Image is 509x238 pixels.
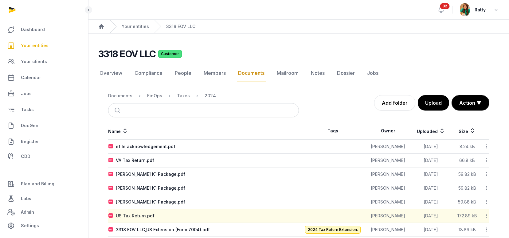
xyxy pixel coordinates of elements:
a: Mailroom [276,64,300,82]
span: [DATE] [424,199,438,204]
td: [PERSON_NAME] [367,181,409,195]
span: Plan and Billing [21,180,54,188]
span: [DATE] [424,171,438,177]
th: Tags [299,122,367,140]
td: [PERSON_NAME] [367,167,409,181]
a: Dossier [336,64,356,82]
span: Labs [21,195,31,202]
a: CDD [5,150,83,163]
nav: Breadcrumb [108,88,299,103]
h2: 3318 EOV LLC [98,48,156,59]
span: [DATE] [424,144,438,149]
a: Admin [5,206,83,218]
td: [PERSON_NAME] [367,154,409,167]
a: Compliance [133,64,164,82]
span: Register [21,138,39,145]
th: Owner [367,122,409,140]
a: Jobs [5,86,83,101]
nav: Breadcrumb [88,20,509,34]
a: DocGen [5,118,83,133]
button: Submit [111,103,125,117]
td: 66.8 kB [452,154,482,167]
span: Your clients [21,58,47,65]
img: avatar [460,3,470,16]
span: Dashboard [21,26,45,33]
td: 18.89 kB [452,223,482,237]
a: Tasks [5,102,83,117]
span: Settings [21,222,39,229]
div: VA Tax Return.pdf [116,157,154,163]
span: Jobs [21,90,32,97]
div: [PERSON_NAME] K1 Package.pdf [116,171,185,177]
span: Your entities [21,42,49,49]
div: FinOps [147,93,162,99]
span: Admin [21,208,34,216]
a: Calendar [5,70,83,85]
img: pdf.svg [108,144,113,149]
img: pdf.svg [108,213,113,218]
td: 59.82 kB [452,167,482,181]
td: [PERSON_NAME] [367,209,409,223]
span: [DATE] [424,213,438,218]
a: Add folder [374,95,415,111]
div: US Tax Return.pdf [116,213,155,219]
a: Labs [5,191,83,206]
span: [DATE] [424,227,438,232]
td: [PERSON_NAME] [367,195,409,209]
a: 3318 EOV LLC [166,23,195,30]
img: pdf.svg [108,227,113,232]
td: [PERSON_NAME] [367,223,409,237]
div: Documents [108,93,132,99]
div: efile acknowledgement.pdf [116,143,175,150]
button: Action ▼ [452,95,489,110]
a: Jobs [366,64,380,82]
span: [DATE] [424,185,438,191]
a: Members [202,64,227,82]
div: [PERSON_NAME] K1 Package.pdf [116,185,185,191]
a: Plan and Billing [5,176,83,191]
a: Settings [5,218,83,233]
span: 2024 Tax Return Extension. [305,226,361,234]
span: DocGen [21,122,38,129]
a: Register [5,134,83,149]
a: Dashboard [5,22,83,37]
div: [PERSON_NAME] K1 Package.pdf [116,199,185,205]
span: 32 [440,3,450,9]
span: Ratty [475,6,486,14]
img: pdf.svg [108,200,113,204]
td: [PERSON_NAME] [367,140,409,154]
img: pdf.svg [108,158,113,163]
img: pdf.svg [108,172,113,177]
button: Upload [418,95,449,111]
a: Your entities [122,23,149,30]
nav: Tabs [98,64,499,82]
td: 172.89 kB [452,209,482,223]
span: Customer [158,50,182,58]
img: pdf.svg [108,186,113,191]
span: Calendar [21,74,41,81]
a: Your clients [5,54,83,69]
td: 59.88 kB [452,195,482,209]
span: Tasks [21,106,34,113]
th: Name [108,122,299,140]
th: Uploaded [409,122,452,140]
a: Notes [310,64,326,82]
span: CDD [21,153,30,160]
a: People [174,64,193,82]
a: Overview [98,64,123,82]
div: Taxes [177,93,190,99]
th: Size [452,122,482,140]
td: 8.24 kB [452,140,482,154]
div: 3318 EOV LLC_US Extension (Form 7004).pdf [116,227,210,233]
a: Documents [237,64,266,82]
a: Your entities [5,38,83,53]
span: [DATE] [424,158,438,163]
td: 59.82 kB [452,181,482,195]
div: 2024 [205,93,216,99]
